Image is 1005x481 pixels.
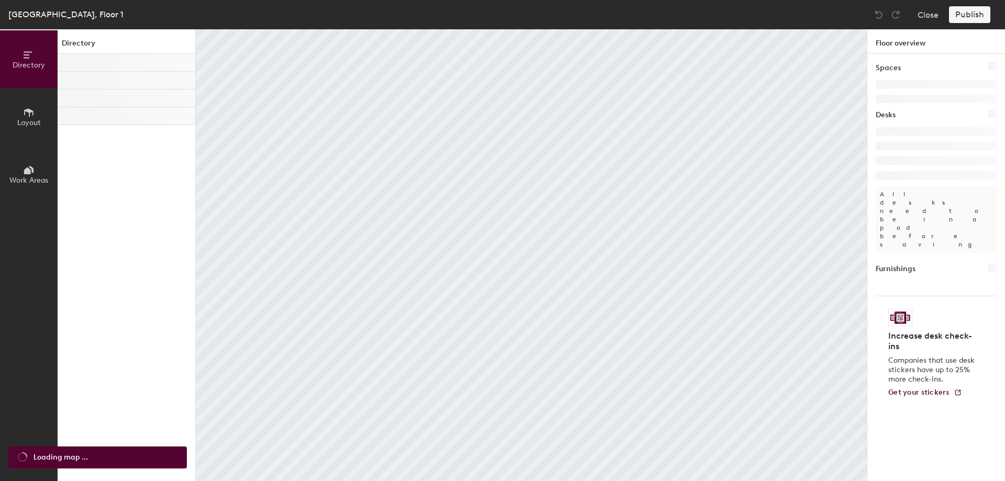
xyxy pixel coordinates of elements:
[890,9,901,20] img: Redo
[17,118,41,127] span: Layout
[9,176,48,185] span: Work Areas
[888,388,950,397] span: Get your stickers
[876,62,901,74] h1: Spaces
[58,38,195,54] h1: Directory
[196,29,867,481] canvas: Map
[888,331,978,352] h4: Increase desk check-ins
[876,186,997,253] p: All desks need to be in a pod before saving
[8,8,124,21] div: [GEOGRAPHIC_DATA], Floor 1
[888,309,912,327] img: Sticker logo
[918,6,939,23] button: Close
[867,29,1005,54] h1: Floor overview
[874,9,884,20] img: Undo
[876,109,896,121] h1: Desks
[888,388,962,397] a: Get your stickers
[876,263,915,275] h1: Furnishings
[888,356,978,384] p: Companies that use desk stickers have up to 25% more check-ins.
[13,61,45,70] span: Directory
[33,452,88,463] span: Loading map ...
